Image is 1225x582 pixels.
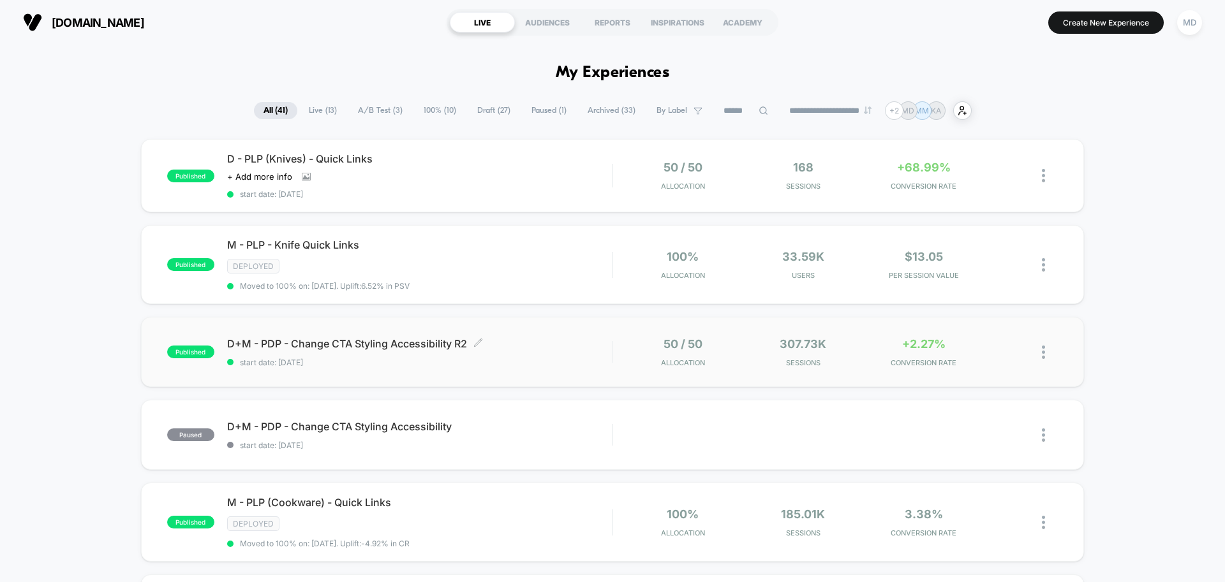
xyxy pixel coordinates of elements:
[19,12,148,33] button: [DOMAIN_NAME]
[227,516,279,531] span: Deployed
[902,106,914,115] p: MD
[414,102,466,119] span: 100% ( 10 )
[897,161,951,174] span: +68.99%
[227,189,612,199] span: start date: [DATE]
[515,12,580,33] div: AUDIENCES
[240,539,410,548] span: Moved to 100% on: [DATE] . Uplift: -4.92% in CR
[915,106,929,115] p: MM
[227,496,612,509] span: M - PLP (Cookware) - Quick Links
[227,420,612,433] span: D+M - PDP - Change CTA Styling Accessibility
[902,337,946,351] span: +2.27%
[746,182,861,191] span: Sessions
[254,102,297,119] span: All ( 41 )
[556,64,670,82] h1: My Experiences
[661,182,705,191] span: Allocation
[227,440,612,450] span: start date: [DATE]
[905,250,943,263] span: $13.05
[1048,11,1164,34] button: Create New Experience
[781,507,825,521] span: 185.01k
[1042,346,1045,359] img: close
[864,106,872,114] img: end
[746,358,861,367] span: Sessions
[580,12,645,33] div: REPORTS
[1042,428,1045,442] img: close
[866,528,981,537] span: CONVERSION RATE
[1173,10,1206,36] button: MD
[299,102,346,119] span: Live ( 13 )
[866,358,981,367] span: CONVERSION RATE
[167,170,214,182] span: published
[167,516,214,528] span: published
[664,337,702,351] span: 50 / 50
[227,152,612,165] span: D - PLP (Knives) - Quick Links
[227,358,612,367] span: start date: [DATE]
[167,346,214,358] span: published
[885,101,903,120] div: + 2
[240,281,410,291] span: Moved to 100% on: [DATE] . Uplift: 6.52% in PSV
[931,106,941,115] p: KA
[227,171,292,182] span: + Add more info
[645,12,710,33] div: INSPIRATIONS
[661,528,705,537] span: Allocation
[667,250,699,263] span: 100%
[1042,258,1045,272] img: close
[780,337,826,351] span: 307.73k
[661,358,705,367] span: Allocation
[227,238,612,251] span: M - PLP - Knife Quick Links
[52,16,144,29] span: [DOMAIN_NAME]
[866,182,981,191] span: CONVERSION RATE
[905,507,943,521] span: 3.38%
[710,12,775,33] div: ACADEMY
[23,13,42,32] img: Visually logo
[167,258,214,271] span: published
[578,102,645,119] span: Archived ( 33 )
[746,271,861,280] span: Users
[348,102,412,119] span: A/B Test ( 3 )
[793,161,813,174] span: 168
[522,102,576,119] span: Paused ( 1 )
[1177,10,1202,35] div: MD
[664,161,702,174] span: 50 / 50
[667,507,699,521] span: 100%
[227,259,279,273] span: Deployed
[657,106,687,115] span: By Label
[227,337,612,350] span: D+M - PDP - Change CTA Styling Accessibility R2
[468,102,520,119] span: Draft ( 27 )
[746,528,861,537] span: Sessions
[1042,169,1045,182] img: close
[1042,516,1045,529] img: close
[782,250,824,263] span: 33.59k
[167,428,214,441] span: paused
[450,12,515,33] div: LIVE
[661,271,705,280] span: Allocation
